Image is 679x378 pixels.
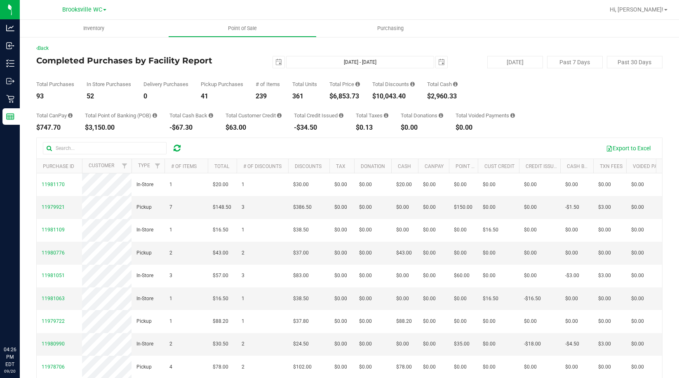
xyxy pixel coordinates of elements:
[423,340,436,348] span: $0.00
[359,181,372,189] span: $0.00
[355,82,360,87] i: Sum of the total prices of all purchases in the date range.
[423,203,436,211] span: $0.00
[151,159,164,173] a: Filter
[598,295,611,303] span: $0.00
[169,363,172,371] span: 4
[201,93,243,100] div: 41
[6,95,14,103] inline-svg: Retail
[610,6,663,13] span: Hi, [PERSON_NAME]!
[453,82,458,87] i: Sum of the successful, non-voided cash payment transactions for all purchases in the date range. ...
[85,124,157,131] div: $3,150.00
[359,363,372,371] span: $0.00
[213,317,228,325] span: $88.20
[396,363,412,371] span: $78.00
[6,112,14,121] inline-svg: Reports
[565,226,578,234] span: $0.00
[214,163,229,169] a: Total
[171,163,197,169] a: # of Items
[42,227,65,233] span: 11981109
[336,163,345,169] a: Tax
[483,181,496,189] span: $0.00
[631,272,644,280] span: $0.00
[42,204,65,210] span: 11979921
[169,272,172,280] span: 3
[334,181,347,189] span: $0.00
[6,59,14,68] inline-svg: Inventory
[256,93,280,100] div: 239
[633,163,674,169] a: Voided Payment
[293,295,309,303] span: $38.50
[423,363,436,371] span: $0.00
[524,249,537,257] span: $0.00
[138,163,150,168] a: Type
[423,226,436,234] span: $0.00
[334,226,347,234] span: $0.00
[631,203,644,211] span: $0.00
[565,340,579,348] span: -$4.50
[213,226,228,234] span: $16.50
[401,124,443,131] div: $0.00
[118,159,132,173] a: Filter
[217,25,268,32] span: Point of Sale
[423,295,436,303] span: $0.00
[6,42,14,50] inline-svg: Inbound
[42,296,65,301] span: 11981063
[631,226,644,234] span: $0.00
[631,340,644,348] span: $0.00
[524,363,537,371] span: $0.00
[483,203,496,211] span: $0.00
[36,124,73,131] div: $747.70
[339,113,343,118] i: Sum of all account credit issued for all refunds from returned purchases in the date range.
[36,113,73,118] div: Total CanPay
[423,272,436,280] span: $0.00
[565,317,578,325] span: $0.00
[334,249,347,257] span: $0.00
[8,312,33,337] iframe: Resource center
[565,363,578,371] span: $0.00
[372,82,415,87] div: Total Discounts
[4,368,16,374] p: 09/20
[334,317,347,325] span: $0.00
[524,226,537,234] span: $0.00
[68,113,73,118] i: Sum of the successful, non-voided CanPay payment transactions for all purchases in the date range.
[213,203,231,211] span: $148.50
[36,93,74,100] div: 93
[436,56,447,68] span: select
[136,181,153,189] span: In-Store
[483,226,498,234] span: $16.50
[427,93,458,100] div: $2,960.33
[567,163,594,169] a: Cash Back
[524,317,537,325] span: $0.00
[213,181,228,189] span: $20.00
[454,295,467,303] span: $0.00
[136,363,152,371] span: Pickup
[396,226,409,234] span: $0.00
[631,181,644,189] span: $0.00
[4,346,16,368] p: 04:26 PM EDT
[136,340,153,348] span: In-Store
[168,20,317,37] a: Point of Sale
[598,181,611,189] span: $0.00
[143,93,188,100] div: 0
[456,113,515,118] div: Total Voided Payments
[396,295,409,303] span: $0.00
[242,181,244,189] span: 1
[62,6,102,13] span: Brooksville WC
[334,340,347,348] span: $0.00
[334,272,347,280] span: $0.00
[169,181,172,189] span: 1
[169,249,172,257] span: 2
[213,295,228,303] span: $16.50
[601,141,656,155] button: Export to Excel
[201,82,243,87] div: Pickup Purchases
[87,93,131,100] div: 52
[524,295,541,303] span: -$16.50
[423,317,436,325] span: $0.00
[42,318,65,324] span: 11979722
[483,249,496,257] span: $0.00
[293,249,309,257] span: $37.00
[547,56,603,68] button: Past 7 Days
[143,82,188,87] div: Delivery Purchases
[295,163,322,169] a: Discounts
[42,273,65,278] span: 11981051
